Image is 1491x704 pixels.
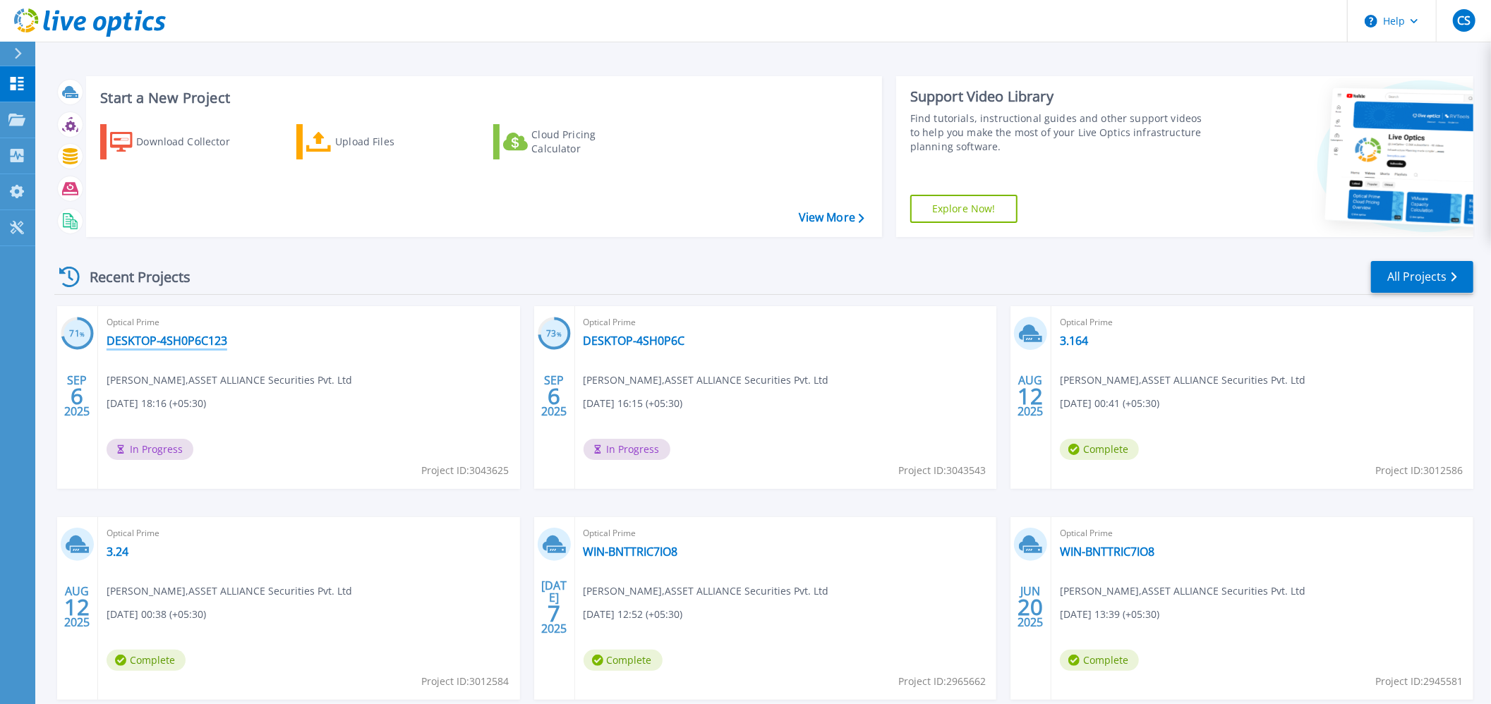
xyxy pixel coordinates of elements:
span: In Progress [107,439,193,460]
span: In Progress [584,439,670,460]
span: [PERSON_NAME] , ASSET ALLIANCE Securities Pvt. Ltd [107,372,352,388]
span: [DATE] 13:39 (+05:30) [1060,607,1159,622]
span: [PERSON_NAME] , ASSET ALLIANCE Securities Pvt. Ltd [107,583,352,599]
h3: 73 [538,326,571,342]
a: WIN-BNTTRIC7IO8 [584,545,678,559]
span: Complete [1060,439,1139,460]
a: 3.24 [107,545,128,559]
span: % [557,330,562,338]
span: 6 [71,390,83,402]
div: SEP 2025 [64,370,90,422]
span: [DATE] 16:15 (+05:30) [584,396,683,411]
div: AUG 2025 [1018,370,1044,422]
span: [PERSON_NAME] , ASSET ALLIANCE Securities Pvt. Ltd [584,372,829,388]
span: Optical Prime [1060,315,1465,330]
div: Upload Files [335,128,448,156]
a: View More [799,211,864,224]
div: AUG 2025 [64,581,90,633]
span: Optical Prime [584,526,989,541]
div: [DATE] 2025 [541,581,567,633]
div: Find tutorials, instructional guides and other support videos to help you make the most of your L... [910,111,1206,154]
span: Optical Prime [584,315,989,330]
span: Complete [107,650,186,671]
span: [PERSON_NAME] , ASSET ALLIANCE Securities Pvt. Ltd [1060,372,1305,388]
a: WIN-BNTTRIC7IO8 [1060,545,1154,559]
span: Project ID: 3043543 [898,463,986,478]
span: Optical Prime [107,526,512,541]
span: % [80,330,85,338]
span: 6 [548,390,560,402]
span: [PERSON_NAME] , ASSET ALLIANCE Securities Pvt. Ltd [584,583,829,599]
a: Download Collector [100,124,258,159]
div: Download Collector [136,128,249,156]
span: Optical Prime [107,315,512,330]
span: Optical Prime [1060,526,1465,541]
div: Support Video Library [910,87,1206,106]
span: Project ID: 3043625 [422,463,509,478]
div: SEP 2025 [541,370,567,422]
span: 7 [548,607,560,619]
h3: Start a New Project [100,90,864,106]
span: [PERSON_NAME] , ASSET ALLIANCE Securities Pvt. Ltd [1060,583,1305,599]
div: Cloud Pricing Calculator [531,128,644,156]
span: Project ID: 2965662 [898,674,986,689]
a: All Projects [1371,261,1473,293]
a: DESKTOP-4SH0P6C [584,334,685,348]
a: Explore Now! [910,195,1018,223]
span: Project ID: 3012586 [1375,463,1463,478]
a: Upload Files [296,124,454,159]
span: [DATE] 18:16 (+05:30) [107,396,206,411]
a: 3.164 [1060,334,1088,348]
span: Project ID: 3012584 [422,674,509,689]
span: Complete [584,650,663,671]
div: Recent Projects [54,260,210,294]
span: 12 [64,601,90,613]
span: 20 [1018,601,1044,613]
span: [DATE] 00:38 (+05:30) [107,607,206,622]
span: 12 [1018,390,1044,402]
span: Project ID: 2945581 [1375,674,1463,689]
a: DESKTOP-4SH0P6C123 [107,334,227,348]
span: [DATE] 00:41 (+05:30) [1060,396,1159,411]
a: Cloud Pricing Calculator [493,124,651,159]
span: [DATE] 12:52 (+05:30) [584,607,683,622]
h3: 71 [61,326,94,342]
div: JUN 2025 [1018,581,1044,633]
span: Complete [1060,650,1139,671]
span: CS [1457,15,1471,26]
